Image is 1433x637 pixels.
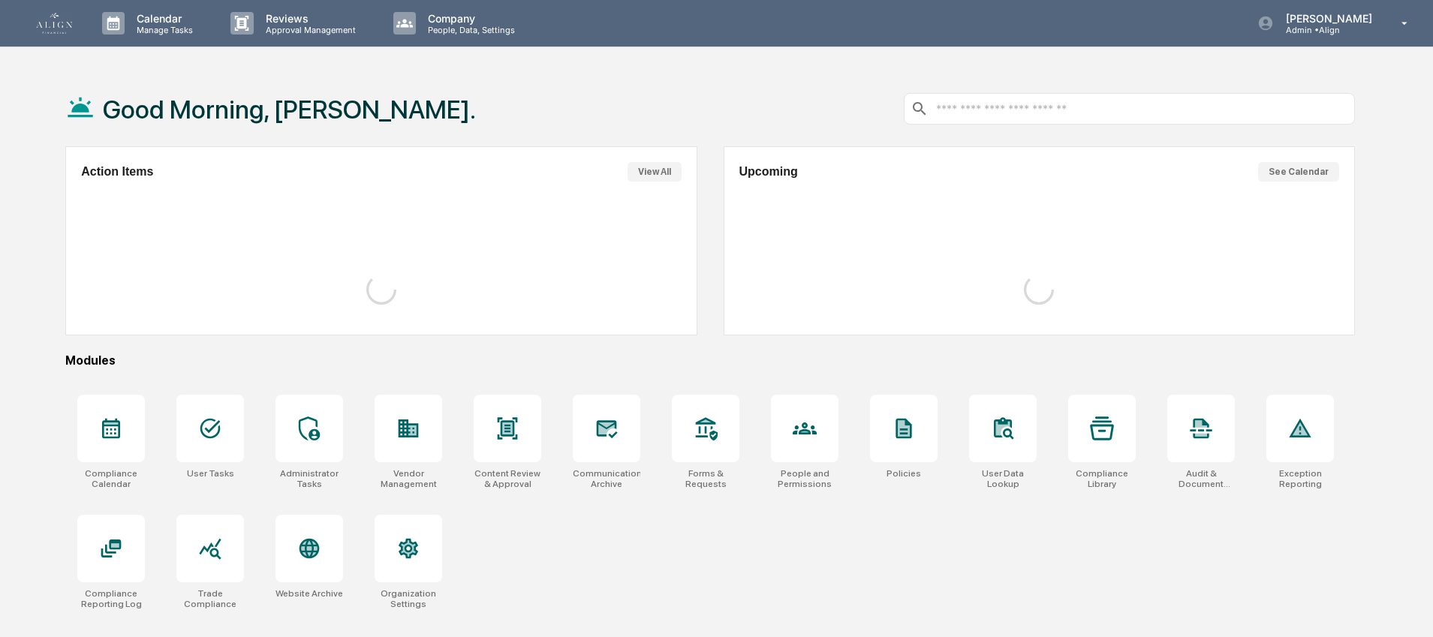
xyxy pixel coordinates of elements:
div: Audit & Document Logs [1167,468,1235,489]
div: Exception Reporting [1266,468,1334,489]
h2: Action Items [81,165,153,179]
div: Organization Settings [375,588,442,609]
img: logo [36,13,72,34]
div: Policies [887,468,921,479]
p: [PERSON_NAME] [1274,12,1380,25]
div: Modules [65,353,1355,368]
div: Compliance Reporting Log [77,588,145,609]
div: People and Permissions [771,468,838,489]
div: Communications Archive [573,468,640,489]
div: Administrator Tasks [275,468,343,489]
p: Approval Management [254,25,363,35]
button: View All [628,162,682,182]
div: Forms & Requests [672,468,739,489]
button: See Calendar [1258,162,1339,182]
h2: Upcoming [739,165,798,179]
p: Admin • Align [1274,25,1380,35]
p: Manage Tasks [125,25,200,35]
p: Company [416,12,522,25]
div: User Tasks [187,468,234,479]
p: Reviews [254,12,363,25]
p: People, Data, Settings [416,25,522,35]
div: Vendor Management [375,468,442,489]
div: Compliance Library [1068,468,1136,489]
div: Website Archive [275,588,343,599]
div: Trade Compliance [176,588,244,609]
p: Calendar [125,12,200,25]
div: Content Review & Approval [474,468,541,489]
h1: Good Morning, [PERSON_NAME]. [103,95,476,125]
div: Compliance Calendar [77,468,145,489]
div: User Data Lookup [969,468,1037,489]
